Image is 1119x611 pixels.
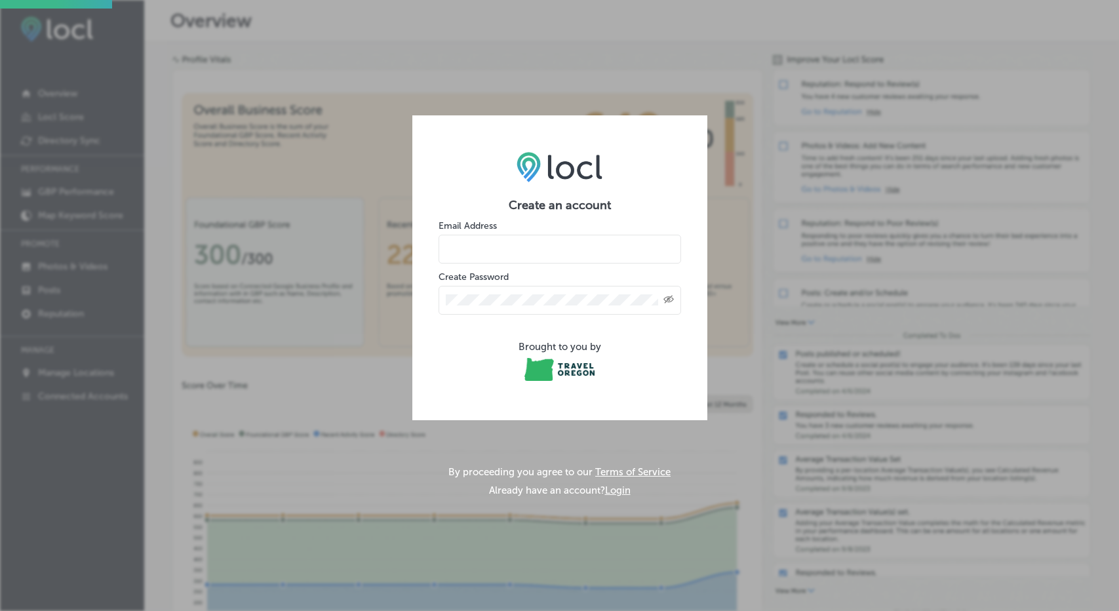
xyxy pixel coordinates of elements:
[517,151,602,182] img: LOCL logo
[439,198,681,212] h2: Create an account
[595,466,671,478] a: Terms of Service
[605,484,631,496] button: Login
[663,294,674,306] span: Toggle password visibility
[489,484,631,496] p: Already have an account?
[524,358,595,381] img: Travel Oregon
[439,220,497,231] label: Email Address
[439,341,681,353] div: Brought to you by
[439,271,509,283] label: Create Password
[448,466,671,478] p: By proceeding you agree to our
